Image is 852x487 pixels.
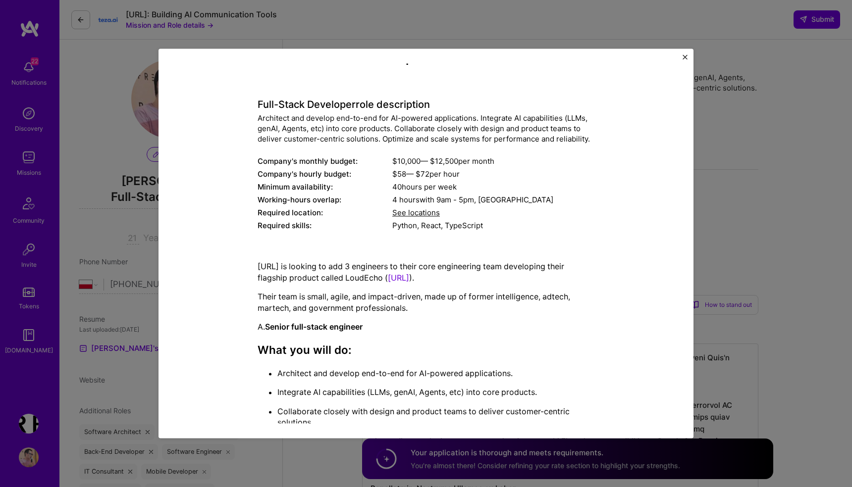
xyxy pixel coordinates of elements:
h3: What you will do: [258,343,594,357]
div: Company's hourly budget: [258,169,392,180]
div: $ 58 — $ 72 per hour [392,169,594,180]
p: Collaborate closely with design and product teams to deliver customer-centric solutions. [277,406,594,428]
div: 4 hours with [GEOGRAPHIC_DATA] [392,195,594,205]
div: Minimum availability: [258,182,392,193]
div: $ 10,000 — $ 12,500 per month [392,156,594,167]
div: Required skills: [258,221,392,231]
div: Working-hours overlap: [258,195,392,205]
div: 40 hours per week [392,182,594,193]
button: Close [683,54,688,65]
p: A. [258,321,594,332]
div: Architect and develop end-to-end for AI-powered applications. Integrate AI capabilities (LLMs, ge... [258,113,594,145]
div: Python, React, TypeScript [392,221,594,231]
span: See locations [392,208,440,218]
div: Company's monthly budget: [258,156,392,167]
p: Architect and develop end-to-end for AI-powered applications. [277,368,594,379]
p: Their team is small, agile, and impact-driven, made up of former intelligence, adtech, martech, a... [258,292,594,314]
strong: Senior full-stack engineer [265,322,363,332]
a: [URL] [388,273,409,283]
div: Required location: [258,208,392,218]
p: Integrate AI capabilities (LLMs, genAI, Agents, etc) into core products. [277,387,594,398]
span: 9am - 5pm , [434,195,478,205]
h4: Full-Stack Developer role description [258,99,594,111]
p: [URL] is looking to add 3 engineers to their core engineering team developing their flagship prod... [258,261,594,284]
